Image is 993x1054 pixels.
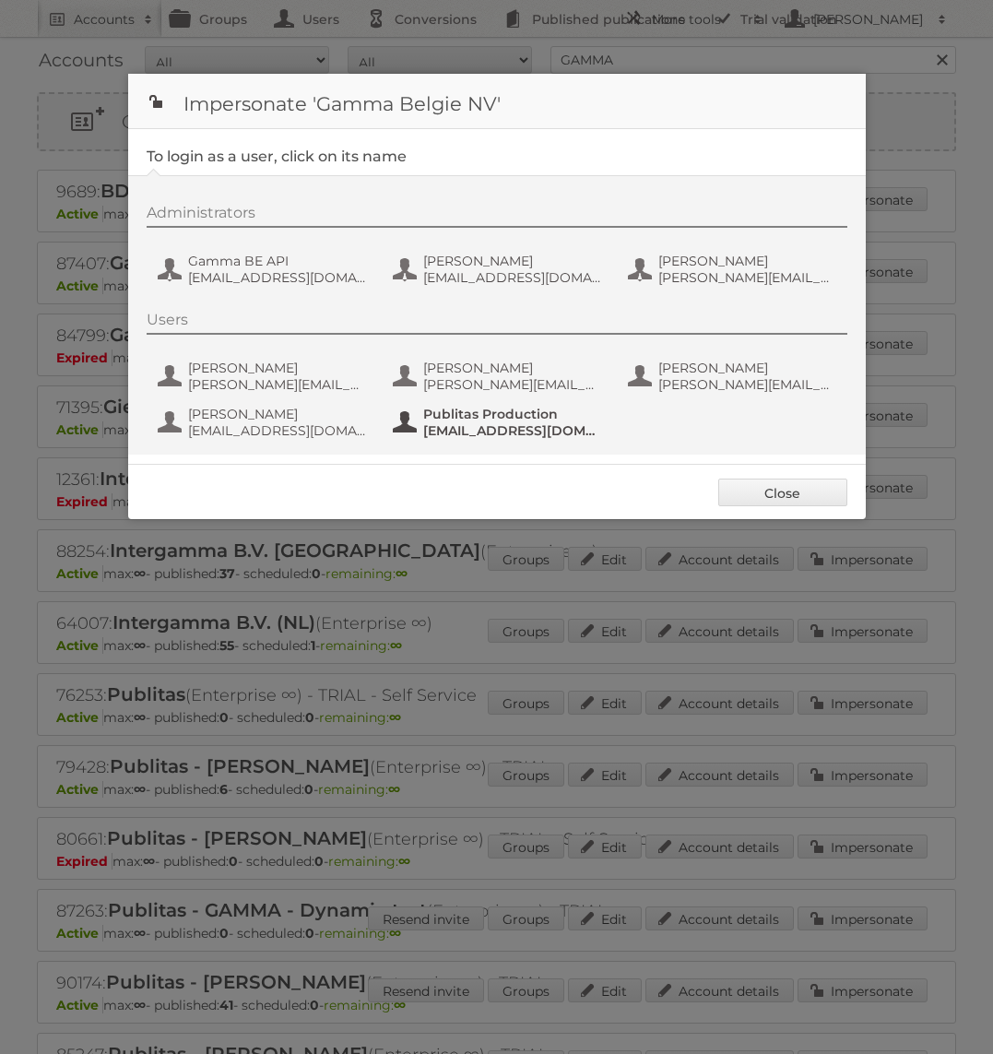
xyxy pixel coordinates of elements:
[423,406,602,422] span: Publitas Production
[156,251,372,288] button: Gamma BE API [EMAIL_ADDRESS][DOMAIN_NAME]
[658,360,837,376] span: [PERSON_NAME]
[188,269,367,286] span: [EMAIL_ADDRESS][DOMAIN_NAME]
[391,358,608,395] button: [PERSON_NAME] [PERSON_NAME][EMAIL_ADDRESS][DOMAIN_NAME]
[156,404,372,441] button: [PERSON_NAME] [EMAIL_ADDRESS][DOMAIN_NAME]
[391,251,608,288] button: [PERSON_NAME] [EMAIL_ADDRESS][DOMAIN_NAME]
[626,358,843,395] button: [PERSON_NAME] [PERSON_NAME][EMAIL_ADDRESS][DOMAIN_NAME]
[128,74,866,129] h1: Impersonate 'Gamma Belgie NV'
[423,422,602,439] span: [EMAIL_ADDRESS][DOMAIN_NAME]
[658,269,837,286] span: [PERSON_NAME][EMAIL_ADDRESS][DOMAIN_NAME]
[188,376,367,393] span: [PERSON_NAME][EMAIL_ADDRESS][DOMAIN_NAME]
[188,406,367,422] span: [PERSON_NAME]
[147,204,847,228] div: Administrators
[156,358,372,395] button: [PERSON_NAME] [PERSON_NAME][EMAIL_ADDRESS][DOMAIN_NAME]
[147,148,407,165] legend: To login as a user, click on its name
[391,404,608,441] button: Publitas Production [EMAIL_ADDRESS][DOMAIN_NAME]
[147,311,847,335] div: Users
[423,253,602,269] span: [PERSON_NAME]
[188,253,367,269] span: Gamma BE API
[626,251,843,288] button: [PERSON_NAME] [PERSON_NAME][EMAIL_ADDRESS][DOMAIN_NAME]
[423,269,602,286] span: [EMAIL_ADDRESS][DOMAIN_NAME]
[658,376,837,393] span: [PERSON_NAME][EMAIL_ADDRESS][DOMAIN_NAME]
[423,376,602,393] span: [PERSON_NAME][EMAIL_ADDRESS][DOMAIN_NAME]
[188,360,367,376] span: [PERSON_NAME]
[188,422,367,439] span: [EMAIL_ADDRESS][DOMAIN_NAME]
[658,253,837,269] span: [PERSON_NAME]
[423,360,602,376] span: [PERSON_NAME]
[718,479,847,506] a: Close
